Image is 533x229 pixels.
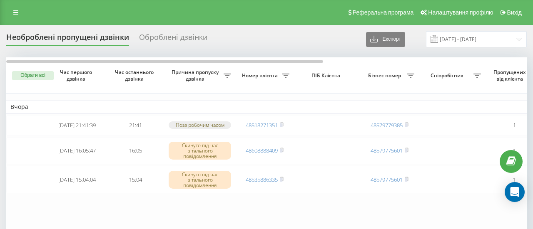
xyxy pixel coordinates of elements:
[106,137,164,165] td: 16:05
[505,182,525,202] div: Open Intercom Messenger
[106,115,164,135] td: 21:41
[489,69,532,82] span: Пропущених від клієнта
[239,72,282,79] span: Номер клієнта
[366,32,405,47] button: Експорт
[246,147,278,154] a: 48608888409
[106,166,164,193] td: 15:04
[48,137,106,165] td: [DATE] 16:05:47
[6,33,129,46] div: Необроблені пропущені дзвінки
[423,72,473,79] span: Співробітник
[48,166,106,193] td: [DATE] 15:04:04
[169,121,231,128] div: Поза робочим часом
[371,176,403,183] a: 48579775601
[48,115,106,135] td: [DATE] 21:41:39
[139,33,207,46] div: Оброблені дзвінки
[169,171,231,189] div: Скинуто під час вітального повідомлення
[364,72,407,79] span: Бізнес номер
[371,121,403,129] a: 48579779385
[371,147,403,154] a: 48579775601
[428,9,493,16] span: Налаштування профілю
[169,69,224,82] span: Причина пропуску дзвінка
[507,9,522,16] span: Вихід
[113,69,158,82] span: Час останнього дзвінка
[246,121,278,129] a: 48518271351
[55,69,100,82] span: Час першого дзвінка
[353,9,414,16] span: Реферальна програма
[301,72,353,79] span: ПІБ Клієнта
[12,71,54,80] button: Обрати всі
[169,142,231,160] div: Скинуто під час вітального повідомлення
[246,176,278,183] a: 48535886335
